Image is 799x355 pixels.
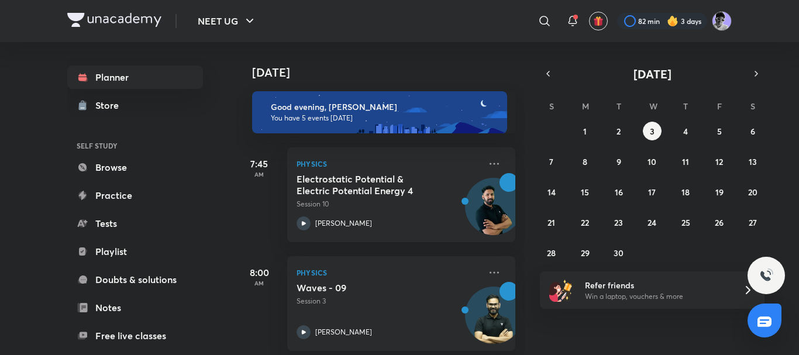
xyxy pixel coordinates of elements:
[617,156,621,167] abbr: September 9, 2025
[191,9,264,33] button: NEET UG
[617,126,621,137] abbr: September 2, 2025
[67,184,203,207] a: Practice
[717,101,722,112] abbr: Friday
[750,101,755,112] abbr: Saturday
[549,278,573,302] img: referral
[67,13,161,27] img: Company Logo
[667,15,679,27] img: streak
[617,101,621,112] abbr: Tuesday
[648,217,656,228] abbr: September 24, 2025
[582,101,589,112] abbr: Monday
[710,122,729,140] button: September 5, 2025
[683,101,688,112] abbr: Thursday
[712,11,732,31] img: henil patel
[609,122,628,140] button: September 2, 2025
[710,152,729,171] button: September 12, 2025
[315,218,372,229] p: [PERSON_NAME]
[743,213,762,232] button: September 27, 2025
[252,91,507,133] img: evening
[297,157,480,171] p: Physics
[67,136,203,156] h6: SELF STUDY
[643,152,662,171] button: September 10, 2025
[710,182,729,201] button: September 19, 2025
[236,266,283,280] h5: 8:00
[581,217,589,228] abbr: September 22, 2025
[583,156,587,167] abbr: September 8, 2025
[749,156,757,167] abbr: September 13, 2025
[614,247,624,259] abbr: September 30, 2025
[643,182,662,201] button: September 17, 2025
[547,247,556,259] abbr: September 28, 2025
[676,213,695,232] button: September 25, 2025
[547,187,556,198] abbr: September 14, 2025
[297,282,442,294] h5: Waves - 09
[466,293,522,349] img: Avatar
[271,102,497,112] h6: Good evening, [PERSON_NAME]
[466,184,522,240] img: Avatar
[542,182,561,201] button: September 14, 2025
[609,213,628,232] button: September 23, 2025
[710,213,729,232] button: September 26, 2025
[609,243,628,262] button: September 30, 2025
[715,217,724,228] abbr: September 26, 2025
[67,13,161,30] a: Company Logo
[549,156,553,167] abbr: September 7, 2025
[609,152,628,171] button: September 9, 2025
[542,213,561,232] button: September 21, 2025
[67,268,203,291] a: Doubts & solutions
[759,268,773,282] img: ttu
[297,266,480,280] p: Physics
[614,217,623,228] abbr: September 23, 2025
[750,126,755,137] abbr: September 6, 2025
[297,296,480,306] p: Session 3
[643,122,662,140] button: September 3, 2025
[297,173,442,197] h5: Electrostatic Potential & Electric Potential Energy 4
[236,157,283,171] h5: 7:45
[236,280,283,287] p: AM
[67,94,203,117] a: Store
[67,66,203,89] a: Planner
[67,212,203,235] a: Tests
[585,279,729,291] h6: Refer friends
[648,156,656,167] abbr: September 10, 2025
[682,156,689,167] abbr: September 11, 2025
[717,126,722,137] abbr: September 5, 2025
[576,122,594,140] button: September 1, 2025
[748,187,757,198] abbr: September 20, 2025
[648,187,656,198] abbr: September 17, 2025
[683,126,688,137] abbr: September 4, 2025
[542,152,561,171] button: September 7, 2025
[715,156,723,167] abbr: September 12, 2025
[576,152,594,171] button: September 8, 2025
[236,171,283,178] p: AM
[649,101,657,112] abbr: Wednesday
[593,16,604,26] img: avatar
[609,182,628,201] button: September 16, 2025
[581,187,589,198] abbr: September 15, 2025
[67,296,203,319] a: Notes
[315,327,372,337] p: [PERSON_NAME]
[271,113,497,123] p: You have 5 events [DATE]
[681,217,690,228] abbr: September 25, 2025
[681,187,690,198] abbr: September 18, 2025
[743,152,762,171] button: September 13, 2025
[95,98,126,112] div: Store
[67,324,203,347] a: Free live classes
[643,213,662,232] button: September 24, 2025
[715,187,724,198] abbr: September 19, 2025
[67,156,203,179] a: Browse
[542,243,561,262] button: September 28, 2025
[650,126,655,137] abbr: September 3, 2025
[676,122,695,140] button: September 4, 2025
[633,66,671,82] span: [DATE]
[589,12,608,30] button: avatar
[585,291,729,302] p: Win a laptop, vouchers & more
[676,152,695,171] button: September 11, 2025
[576,182,594,201] button: September 15, 2025
[743,122,762,140] button: September 6, 2025
[615,187,623,198] abbr: September 16, 2025
[749,217,757,228] abbr: September 27, 2025
[547,217,555,228] abbr: September 21, 2025
[743,182,762,201] button: September 20, 2025
[676,182,695,201] button: September 18, 2025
